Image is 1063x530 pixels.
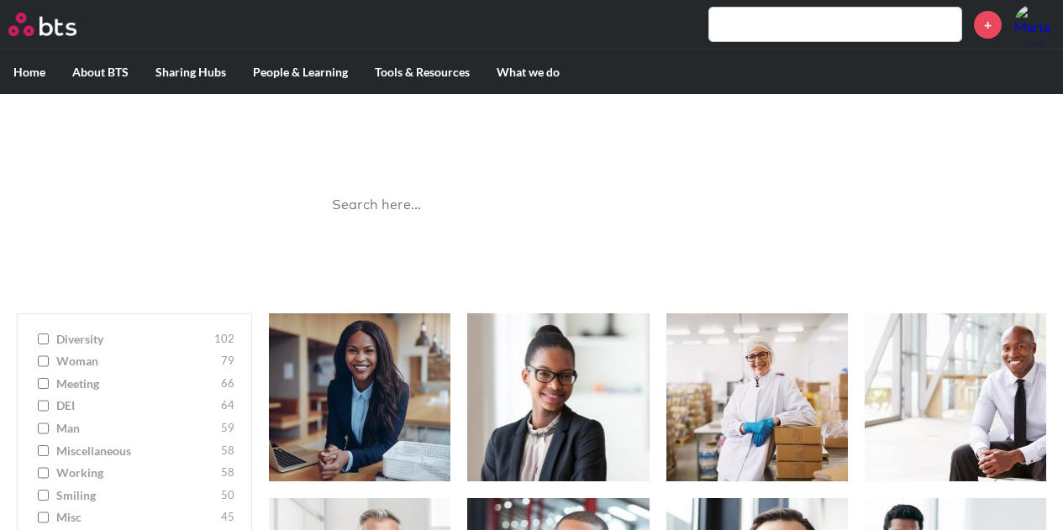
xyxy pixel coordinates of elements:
span: 58 [221,443,234,459]
label: Tools & Resources [361,50,483,94]
label: What we do [483,50,573,94]
input: working 58 [38,467,49,479]
span: smiling [56,487,217,504]
span: 64 [221,397,234,414]
label: People & Learning [239,50,361,94]
span: 45 [221,509,234,526]
span: 50 [221,487,234,504]
span: man [56,420,217,437]
span: diversity [56,331,210,348]
input: miscellaneous 58 [38,445,49,457]
a: + [974,11,1002,39]
p: Best reusable photos in one place [305,148,759,166]
span: 79 [221,353,234,370]
input: woman 79 [38,355,49,367]
input: Search here… [322,183,742,228]
span: 59 [221,420,234,437]
span: woman [56,353,217,370]
input: misc 45 [38,512,49,523]
img: BTS Logo [8,13,76,36]
a: Ask a Question/Provide Feedback [434,245,629,261]
input: smiling 50 [38,490,49,501]
a: Go home [8,13,108,36]
label: About BTS [59,50,142,94]
h1: Image Gallery [305,111,759,149]
span: 58 [221,464,234,481]
input: DEI 64 [38,400,49,412]
span: working [56,464,217,481]
span: 102 [214,331,234,348]
input: man 59 [38,422,49,434]
input: diversity 102 [38,333,49,345]
label: Sharing Hubs [142,50,239,94]
img: Marta Faccini [1014,4,1055,45]
span: meeting [56,375,217,392]
span: miscellaneous [56,443,217,459]
span: 66 [221,375,234,392]
span: DEI [56,397,217,414]
span: misc [56,509,217,526]
input: meeting 66 [38,378,49,390]
a: Profile [1014,4,1055,45]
